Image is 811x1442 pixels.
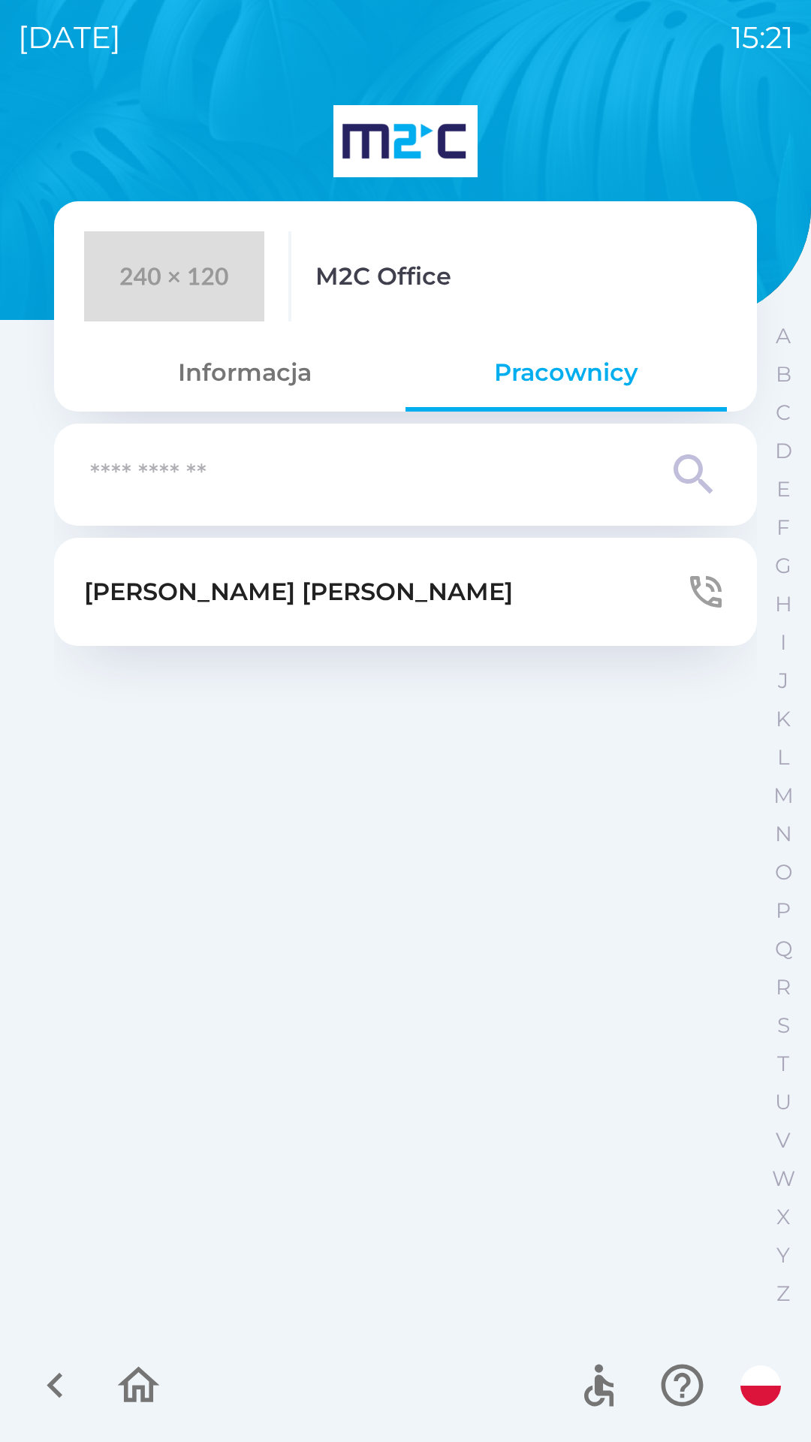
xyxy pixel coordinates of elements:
[54,538,757,646] button: [PERSON_NAME] [PERSON_NAME]
[54,105,757,177] img: Logo
[315,258,451,294] p: M2C Office
[84,574,513,610] p: [PERSON_NAME] [PERSON_NAME]
[740,1365,781,1406] img: pl flag
[84,231,264,321] img: 240x120
[18,15,121,60] p: [DATE]
[731,15,793,60] p: 15:21
[405,345,727,400] button: Pracownicy
[84,345,405,400] button: Informacja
